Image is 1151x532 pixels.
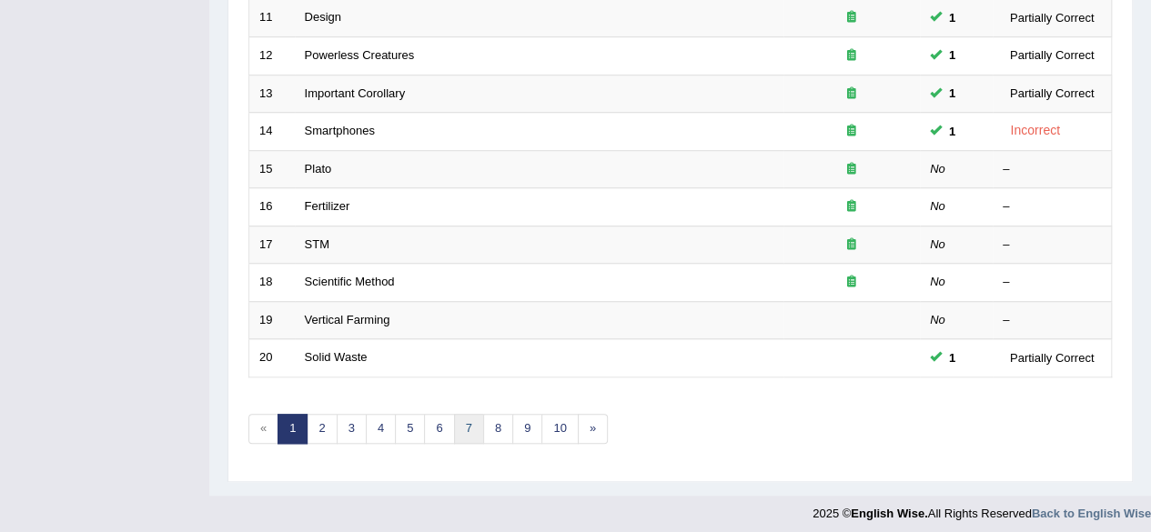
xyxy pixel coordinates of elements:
[942,45,963,65] span: You can still take this question
[366,414,396,444] a: 4
[813,496,1151,522] div: 2025 © All Rights Reserved
[793,85,910,103] div: Exam occurring question
[454,414,484,444] a: 7
[305,124,375,137] a: Smartphones
[249,339,295,377] td: 20
[1003,236,1101,254] div: –
[942,8,963,27] span: You can still take this question
[305,10,341,24] a: Design
[1003,8,1101,27] div: Partially Correct
[930,237,945,251] em: No
[248,414,278,444] span: «
[249,264,295,302] td: 18
[249,75,295,113] td: 13
[1003,198,1101,216] div: –
[851,507,927,520] strong: English Wise.
[305,313,390,326] a: Vertical Farming
[249,188,295,226] td: 16
[930,162,945,176] em: No
[578,414,608,444] a: »
[249,301,295,339] td: 19
[278,414,308,444] a: 1
[305,48,415,62] a: Powerless Creatures
[1003,312,1101,329] div: –
[793,198,910,216] div: Exam occurring question
[249,36,295,75] td: 12
[424,414,454,444] a: 6
[307,414,337,444] a: 2
[942,84,963,103] span: You can still take this question
[305,275,395,288] a: Scientific Method
[930,199,945,213] em: No
[1003,348,1101,367] div: Partially Correct
[305,86,406,100] a: Important Corollary
[305,237,329,251] a: STM
[793,123,910,140] div: Exam occurring question
[793,274,910,291] div: Exam occurring question
[305,350,368,364] a: Solid Waste
[930,275,945,288] em: No
[483,414,513,444] a: 8
[541,414,578,444] a: 10
[249,150,295,188] td: 15
[1003,161,1101,178] div: –
[305,162,332,176] a: Plato
[942,348,963,367] span: You can still take this question
[1032,507,1151,520] a: Back to English Wise
[793,9,910,26] div: Exam occurring question
[395,414,425,444] a: 5
[1003,120,1067,141] div: Incorrect
[249,113,295,151] td: 14
[249,226,295,264] td: 17
[793,47,910,65] div: Exam occurring question
[1003,45,1101,65] div: Partially Correct
[512,414,542,444] a: 9
[793,161,910,178] div: Exam occurring question
[942,122,963,141] span: You can still take this question
[337,414,367,444] a: 3
[930,313,945,326] em: No
[1003,84,1101,103] div: Partially Correct
[793,236,910,254] div: Exam occurring question
[305,199,350,213] a: Fertilizer
[1003,274,1101,291] div: –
